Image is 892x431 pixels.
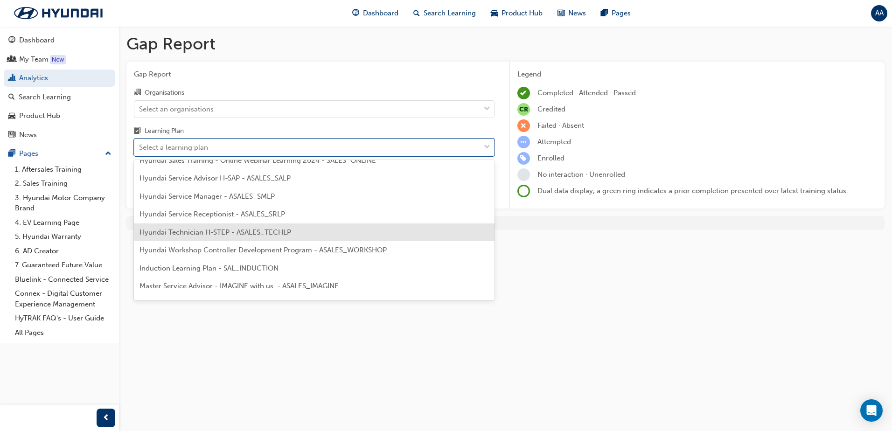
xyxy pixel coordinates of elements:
[19,111,60,121] div: Product Hub
[345,4,406,23] a: guage-iconDashboard
[601,7,608,19] span: pages-icon
[139,264,279,272] span: Induction Learning Plan - SAL_INDUCTION
[352,7,359,19] span: guage-icon
[134,69,495,80] span: Gap Report
[11,311,115,326] a: HyTRAK FAQ's - User Guide
[4,51,115,68] a: My Team
[502,8,543,19] span: Product Hub
[4,107,115,125] a: Product Hub
[8,74,15,83] span: chart-icon
[568,8,586,19] span: News
[19,92,71,103] div: Search Learning
[517,136,530,148] span: learningRecordVerb_ATTEMPT-icon
[517,152,530,165] span: learningRecordVerb_ENROLL-icon
[424,8,476,19] span: Search Learning
[139,228,291,236] span: Hyundai Technician H-STEP - ASALES_TECHLP
[11,191,115,215] a: 3. Hyundai Motor Company Brand
[483,4,550,23] a: car-iconProduct Hub
[8,56,15,64] span: people-icon
[363,8,398,19] span: Dashboard
[19,148,38,159] div: Pages
[19,35,55,46] div: Dashboard
[134,89,141,97] span: organisation-icon
[139,156,376,165] span: Hyundai Sales Training - Online Webinar Learning 2024 - SALES_ONLINE
[19,54,49,65] div: My Team
[11,244,115,258] a: 6. AD Creator
[11,215,115,230] a: 4. EV Learning Page
[103,412,110,424] span: prev-icon
[413,7,420,19] span: search-icon
[8,93,15,102] span: search-icon
[139,210,285,218] span: Hyundai Service Receptionist - ASALES_SRLP
[517,69,878,80] div: Legend
[11,162,115,177] a: 1. Aftersales Training
[593,4,638,23] a: pages-iconPages
[11,286,115,311] a: Connex - Digital Customer Experience Management
[4,70,115,87] a: Analytics
[11,176,115,191] a: 2. Sales Training
[860,399,883,422] div: Open Intercom Messenger
[8,131,15,139] span: news-icon
[8,150,15,158] span: pages-icon
[4,145,115,162] button: Pages
[875,8,884,19] span: AA
[126,34,885,54] h1: Gap Report
[8,112,15,120] span: car-icon
[406,4,483,23] a: search-iconSearch Learning
[4,126,115,144] a: News
[139,282,339,290] span: Master Service Advisor - IMAGINE with us. - ASALES_IMAGINE
[139,300,310,308] span: Master Technician - EXCEL with us. - ASALES_EXCEL
[4,89,115,106] a: Search Learning
[484,103,490,115] span: down-icon
[537,105,565,113] span: Credited
[11,258,115,272] a: 7. Guaranteed Future Value
[612,8,631,19] span: Pages
[50,55,66,64] div: Tooltip anchor
[537,170,625,179] span: No interaction · Unenrolled
[550,4,593,23] a: news-iconNews
[4,30,115,145] button: DashboardMy TeamAnalyticsSearch LearningProduct HubNews
[4,32,115,49] a: Dashboard
[11,272,115,287] a: Bluelink - Connected Service
[517,119,530,132] span: learningRecordVerb_FAIL-icon
[484,141,490,153] span: down-icon
[139,142,208,153] div: Select a learning plan
[19,130,37,140] div: News
[8,36,15,45] span: guage-icon
[139,246,387,254] span: Hyundai Workshop Controller Development Program - ASALES_WORKSHOP
[134,127,141,136] span: learningplan-icon
[517,103,530,116] span: null-icon
[139,192,275,201] span: Hyundai Service Manager - ASALES_SMLP
[537,89,636,97] span: Completed · Attended · Passed
[139,174,291,182] span: Hyundai Service Advisor H-SAP - ASALES_SALP
[517,168,530,181] span: learningRecordVerb_NONE-icon
[145,126,184,136] div: Learning Plan
[139,104,214,114] div: Select an organisations
[557,7,564,19] span: news-icon
[11,229,115,244] a: 5. Hyundai Warranty
[11,326,115,340] a: All Pages
[145,88,184,97] div: Organisations
[871,5,887,21] button: AA
[537,154,564,162] span: Enrolled
[105,148,111,160] span: up-icon
[537,187,848,195] span: Dual data display; a green ring indicates a prior completion presented over latest training status.
[537,138,571,146] span: Attempted
[491,7,498,19] span: car-icon
[537,121,584,130] span: Failed · Absent
[5,3,112,23] img: Trak
[517,87,530,99] span: learningRecordVerb_COMPLETE-icon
